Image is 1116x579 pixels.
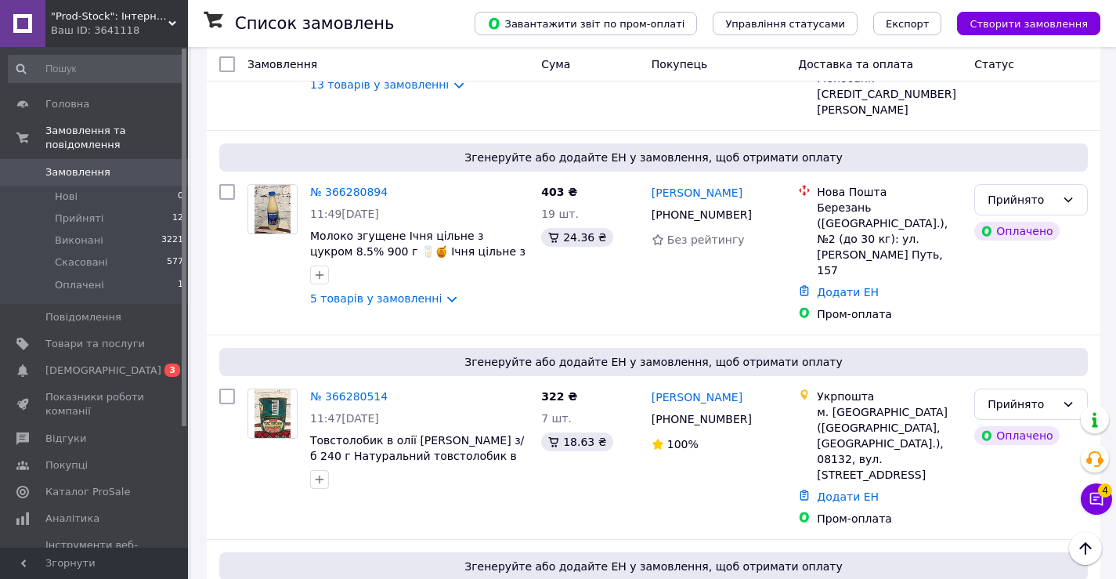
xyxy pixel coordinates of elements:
[974,222,1059,241] div: Оплачено
[310,292,442,305] a: 5 товарів у замовленні
[226,559,1082,574] span: Згенеруйте або додайте ЕН у замовлення, щоб отримати оплату
[178,190,183,204] span: 0
[55,233,103,248] span: Виконані
[45,97,89,111] span: Головна
[55,278,104,292] span: Оплачені
[817,490,879,503] a: Додати ЕН
[541,58,570,71] span: Cума
[45,337,145,351] span: Товари та послуги
[310,208,379,220] span: 11:49[DATE]
[178,278,183,292] span: 1
[725,18,845,30] span: Управління статусами
[45,364,161,378] span: [DEMOGRAPHIC_DATA]
[1069,532,1102,565] button: Наверх
[667,438,699,451] span: 100%
[255,389,291,438] img: Фото товару
[172,212,183,226] span: 12
[45,512,99,526] span: Аналітика
[648,408,755,430] div: [PHONE_NUMBER]
[167,255,183,270] span: 577
[648,204,755,226] div: [PHONE_NUMBER]
[988,191,1056,208] div: Прийнято
[310,186,388,198] a: № 366280894
[873,12,942,35] button: Експорт
[974,426,1059,445] div: Оплачено
[164,364,180,377] span: 3
[45,432,86,446] span: Відгуки
[541,412,572,425] span: 7 шт.
[667,233,745,246] span: Без рейтингу
[974,58,1014,71] span: Статус
[713,12,858,35] button: Управління статусами
[817,404,962,483] div: м. [GEOGRAPHIC_DATA] ([GEOGRAPHIC_DATA], [GEOGRAPHIC_DATA].), 08132, вул. [STREET_ADDRESS]
[487,16,684,31] span: Завантажити звіт по пром-оплаті
[652,389,742,405] a: [PERSON_NAME]
[310,230,525,273] a: Молоко згущене Ічня цільне з цукром 8.5% 900 г 🥛🍯 Ічня цільне з цукром 8.5% 900 г
[161,233,183,248] span: 3221
[541,208,579,220] span: 19 шт.
[988,396,1056,413] div: Прийнято
[541,390,577,403] span: 322 ₴
[798,58,913,71] span: Доставка та оплата
[957,12,1100,35] button: Створити замовлення
[247,184,298,234] a: Фото товару
[541,228,612,247] div: 24.36 ₴
[8,55,185,83] input: Пошук
[247,389,298,439] a: Фото товару
[235,14,394,33] h1: Список замовлень
[310,78,449,91] a: 13 товарів у замовленні
[45,390,145,418] span: Показники роботи компанії
[475,12,697,35] button: Завантажити звіт по пром-оплаті
[45,124,188,152] span: Замовлення та повідомлення
[51,9,168,24] span: "Prod-Stock": Інтернет-магазин продуктів харчування та господарчих товарів
[970,18,1088,30] span: Створити замовлення
[310,434,524,494] a: Товстолобик в олії [PERSON_NAME] з/б 240 г Натуральний товстолобик в олії Рибна консерва Товстоло...
[817,511,962,527] div: Пром-оплата
[55,255,108,270] span: Скасовані
[541,432,612,451] div: 18.63 ₴
[247,58,317,71] span: Замовлення
[310,390,388,403] a: № 366280514
[55,212,103,226] span: Прийняті
[652,185,742,201] a: [PERSON_NAME]
[226,150,1082,165] span: Згенеруйте або додайте ЕН у замовлення, щоб отримати оплату
[817,389,962,404] div: Укрпошта
[1098,483,1112,498] span: 4
[817,200,962,278] div: Березань ([GEOGRAPHIC_DATA].), №2 (до 30 кг): ул. [PERSON_NAME] Путь, 157
[51,24,188,38] div: Ваш ID: 3641118
[45,485,130,499] span: Каталог ProSale
[817,286,879,299] a: Додати ЕН
[55,190,78,204] span: Нові
[817,184,962,200] div: Нова Пошта
[652,58,707,71] span: Покупець
[817,306,962,322] div: Пром-оплата
[226,354,1082,370] span: Згенеруйте або додайте ЕН у замовлення, щоб отримати оплату
[255,185,291,233] img: Фото товару
[310,412,379,425] span: 11:47[DATE]
[541,186,577,198] span: 403 ₴
[45,310,121,324] span: Повідомлення
[817,55,962,118] div: Оплата за реквізитами Монобанк [CREDIT_CARD_NUMBER] [PERSON_NAME]
[45,538,145,566] span: Інструменти веб-майстра та SEO
[45,458,88,472] span: Покупці
[886,18,930,30] span: Експорт
[45,165,110,179] span: Замовлення
[941,16,1100,29] a: Створити замовлення
[1081,483,1112,515] button: Чат з покупцем4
